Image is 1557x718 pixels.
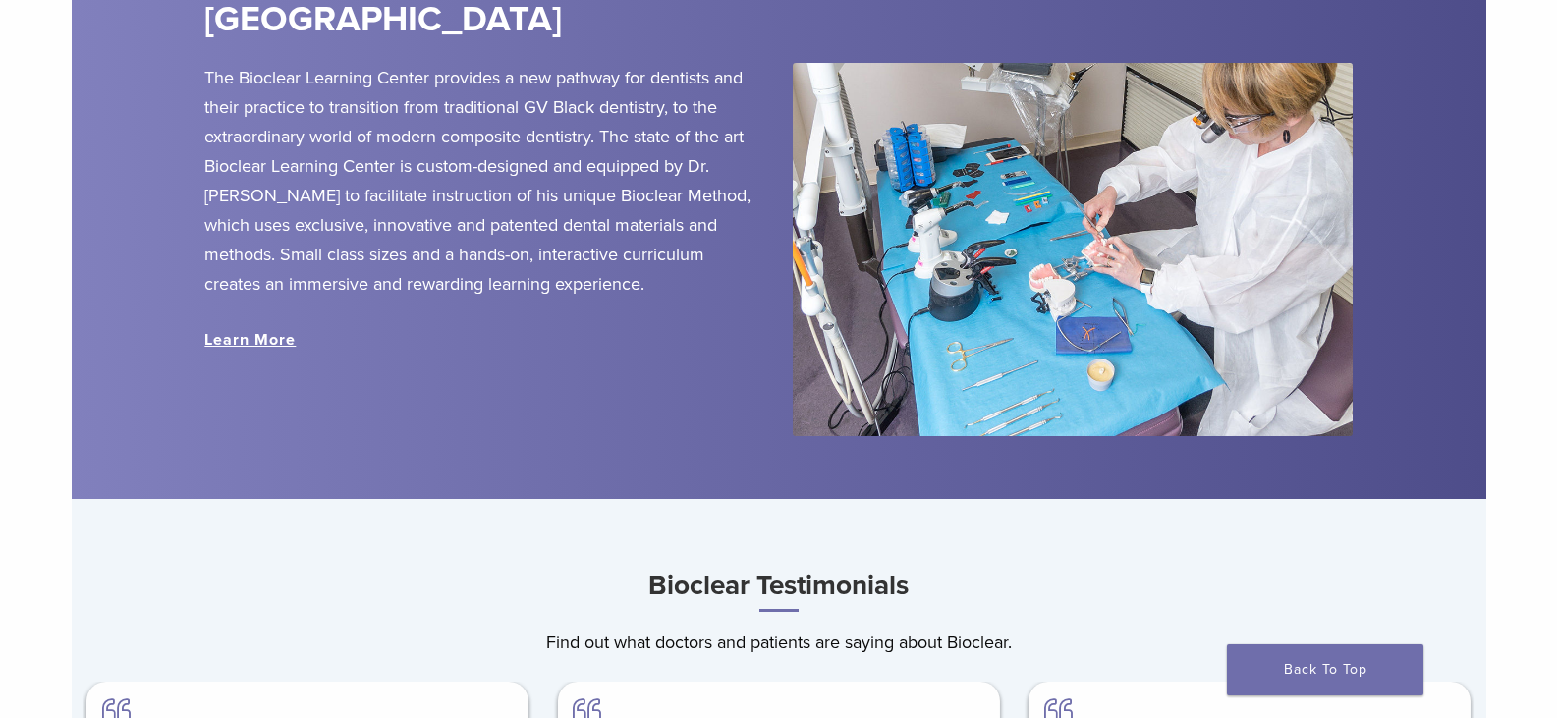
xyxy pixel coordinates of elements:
a: Back To Top [1227,644,1423,695]
a: Learn More [204,330,296,350]
p: Find out what doctors and patients are saying about Bioclear. [72,628,1486,657]
h3: Bioclear Testimonials [72,562,1486,612]
p: The Bioclear Learning Center provides a new pathway for dentists and their practice to transition... [204,63,763,299]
